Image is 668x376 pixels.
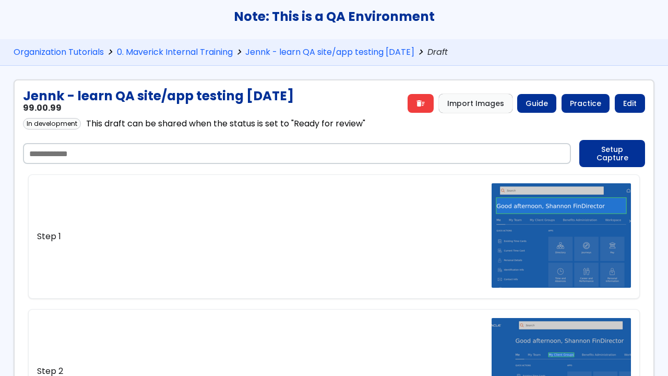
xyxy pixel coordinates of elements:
[23,103,294,113] h3: 99.00.99
[28,174,640,299] a: Step 1
[245,48,414,57] a: Jennk - learn QA site/app testing [DATE]
[492,183,631,288] img: step_1_screenshot.png
[23,118,81,130] div: In development
[37,367,63,376] span: Step 2
[579,140,645,167] button: Setup Capture
[427,48,450,57] span: Draft
[439,94,512,113] button: Import Images
[517,94,556,113] a: Guide
[86,119,365,128] div: This draft can be shared when the status is set to "Ready for review"
[562,94,610,113] a: Practice
[414,48,427,57] span: chevron_right
[14,48,104,57] a: Organization Tutorials
[233,48,246,57] span: chevron_right
[117,48,233,57] a: 0. Maverick Internal Training
[408,94,434,113] a: delete_sweep
[37,232,61,241] span: Step 1
[23,89,294,103] h2: Jennk - learn QA site/app testing [DATE]
[416,99,425,108] span: delete_sweep
[615,94,645,113] a: Edit
[104,48,117,57] span: chevron_right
